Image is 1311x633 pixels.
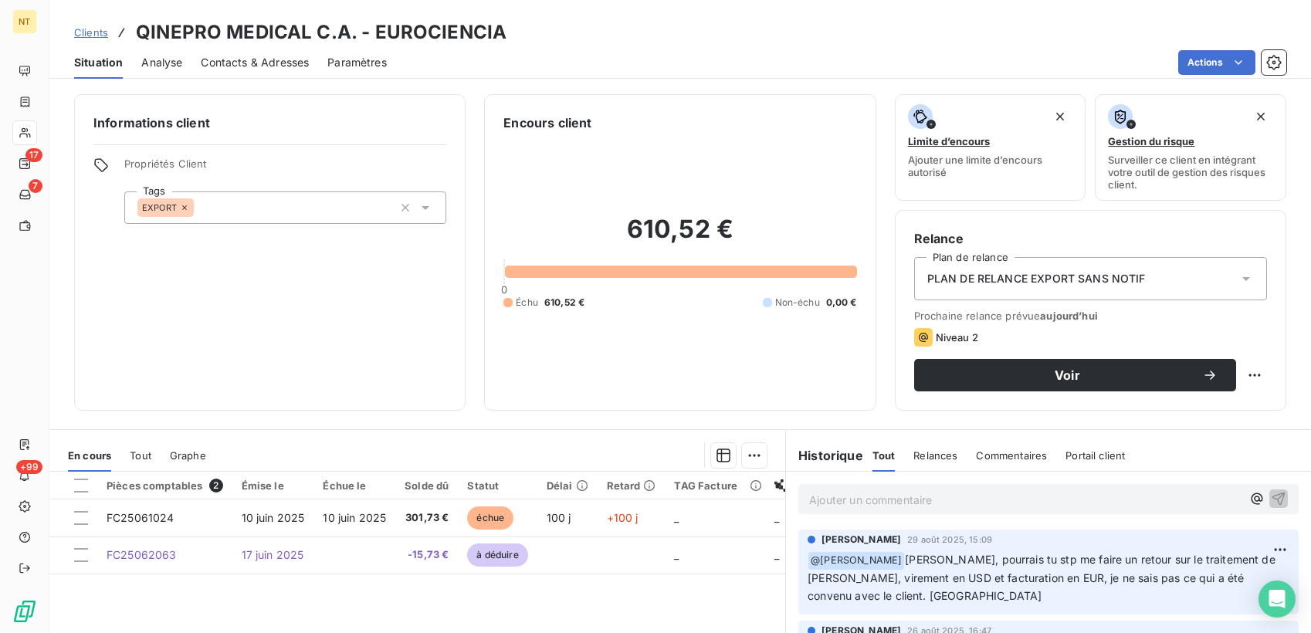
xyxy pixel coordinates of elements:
span: En cours [68,449,111,462]
span: EXPORT [142,203,177,212]
span: Graphe [170,449,206,462]
span: -15,73 € [405,547,449,563]
span: 301,73 € [405,510,449,526]
span: 0,00 € [826,296,857,310]
span: Analyse [141,55,182,70]
span: [PERSON_NAME] [821,533,901,547]
span: 100 j [547,511,571,524]
h6: Relance [914,229,1267,248]
div: Open Intercom Messenger [1258,581,1296,618]
span: 29 août 2025, 15:09 [907,535,992,544]
div: Pièces comptables [107,479,223,493]
span: FC25062063 [107,548,177,561]
div: TAG Facture [674,479,756,492]
span: FC25061024 [107,511,174,524]
span: Prochaine relance prévue [914,310,1267,322]
span: Voir [933,369,1202,381]
div: Émise le [242,479,305,492]
span: Paramètres [327,55,387,70]
div: Délai [547,479,588,492]
span: [PERSON_NAME], pourrais tu stp me faire un retour sur le traitement de [PERSON_NAME], virement en... [808,553,1279,602]
span: Commentaires [976,449,1047,462]
h2: 610,52 € [503,214,856,260]
span: Échu [516,296,538,310]
span: Tout [130,449,151,462]
span: 10 juin 2025 [242,511,305,524]
span: Portail client [1065,449,1125,462]
button: Voir [914,359,1236,391]
button: Actions [1178,50,1255,75]
span: Surveiller ce client en intégrant votre outil de gestion des risques client. [1108,154,1273,191]
span: Non-échu [775,296,820,310]
span: @ [PERSON_NAME] [808,552,904,570]
span: +99 [16,460,42,474]
div: Statut [467,479,527,492]
span: Relances [913,449,957,462]
h6: Historique [786,446,863,465]
span: Niveau 2 [936,331,978,344]
div: Retard [607,479,656,492]
span: à déduire [467,543,527,567]
span: 610,52 € [544,296,584,310]
span: Gestion du risque [1108,135,1194,147]
div: Échue le [323,479,386,492]
span: 7 [29,179,42,193]
button: Gestion du risqueSurveiller ce client en intégrant votre outil de gestion des risques client. [1095,94,1286,201]
span: _ [774,548,779,561]
h3: QINEPRO MEDICAL C.A. - EUROCIENCIA [136,19,506,46]
span: Tout [872,449,896,462]
span: Limite d’encours [908,135,990,147]
span: aujourd’hui [1040,310,1098,322]
span: Contacts & Adresses [201,55,309,70]
span: PLAN DE RELANCE EXPORT SANS NOTIF [927,271,1146,286]
h6: Informations client [93,113,446,132]
span: 10 juin 2025 [323,511,386,524]
div: Chorus Pro [774,479,845,492]
span: Ajouter une limite d’encours autorisé [908,154,1073,178]
span: échue [467,506,513,530]
span: Clients [74,26,108,39]
input: Ajouter une valeur [194,201,206,215]
a: Clients [74,25,108,40]
h6: Encours client [503,113,591,132]
span: 0 [501,283,507,296]
button: Limite d’encoursAjouter une limite d’encours autorisé [895,94,1086,201]
span: 2 [209,479,223,493]
span: _ [674,511,679,524]
span: Propriétés Client [124,157,446,179]
span: _ [674,548,679,561]
span: _ [774,511,779,524]
span: +100 j [607,511,639,524]
div: Solde dû [405,479,449,492]
div: NT [12,9,37,34]
span: 17 [25,148,42,162]
span: 17 juin 2025 [242,548,304,561]
img: Logo LeanPay [12,599,37,624]
span: Situation [74,55,123,70]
